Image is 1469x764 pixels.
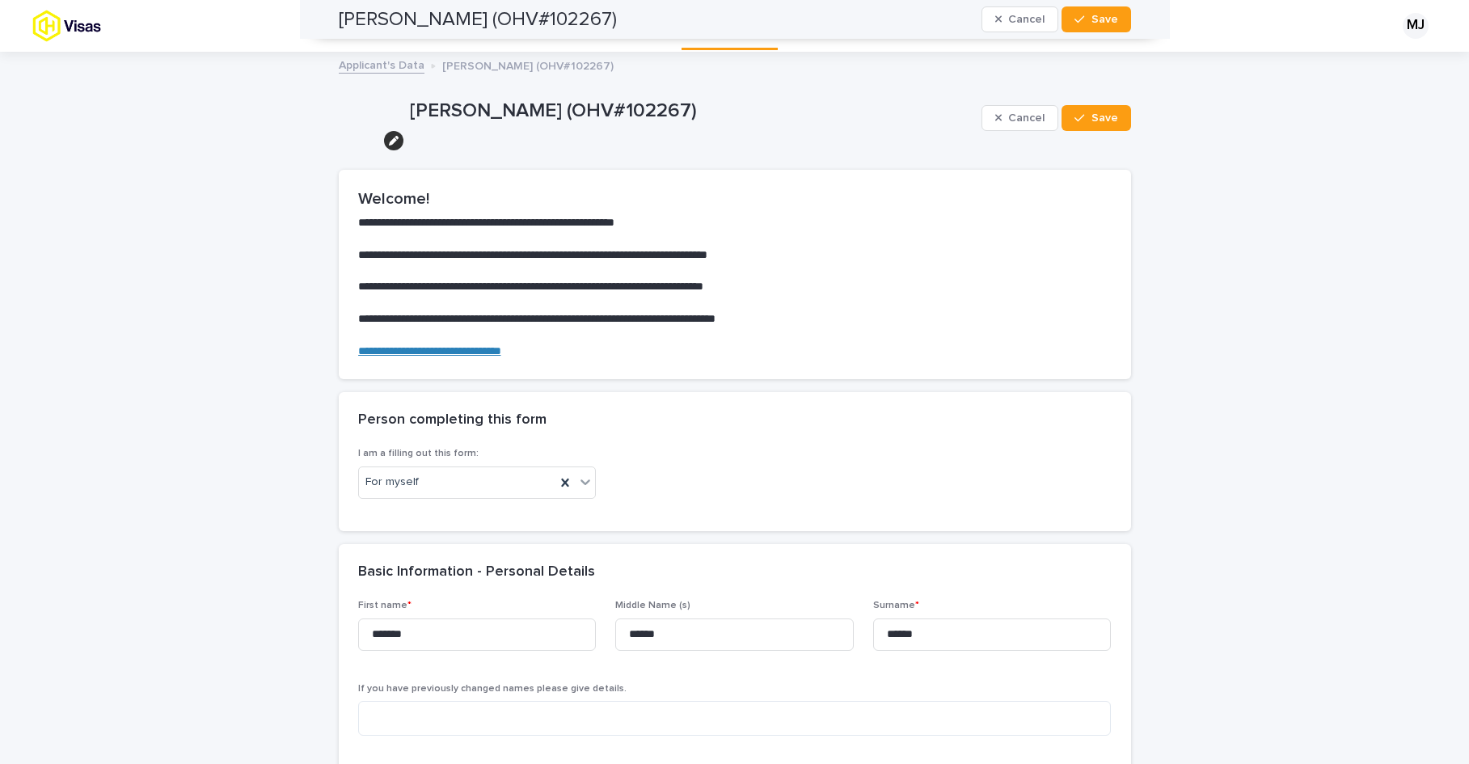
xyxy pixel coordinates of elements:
h2: Person completing this form [358,412,547,429]
span: Middle Name (s) [615,601,690,610]
p: [PERSON_NAME] (OHV#102267) [410,99,975,123]
div: MJ [1403,13,1429,39]
span: Save [1091,112,1118,124]
span: First name [358,601,412,610]
span: If you have previously changed names please give details. [358,684,627,694]
h2: Basic Information - Personal Details [358,564,595,581]
img: tx8HrbJQv2PFQx4TXEq5 [32,10,158,42]
span: I am a filling out this form: [358,449,479,458]
span: Cancel [1008,112,1045,124]
span: Surname [873,601,919,610]
span: For myself [365,474,419,491]
a: Applicant's Data [339,55,424,74]
h2: Welcome! [358,189,1112,209]
button: Save [1062,105,1130,131]
button: Cancel [981,105,1059,131]
p: [PERSON_NAME] (OHV#102267) [442,56,614,74]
